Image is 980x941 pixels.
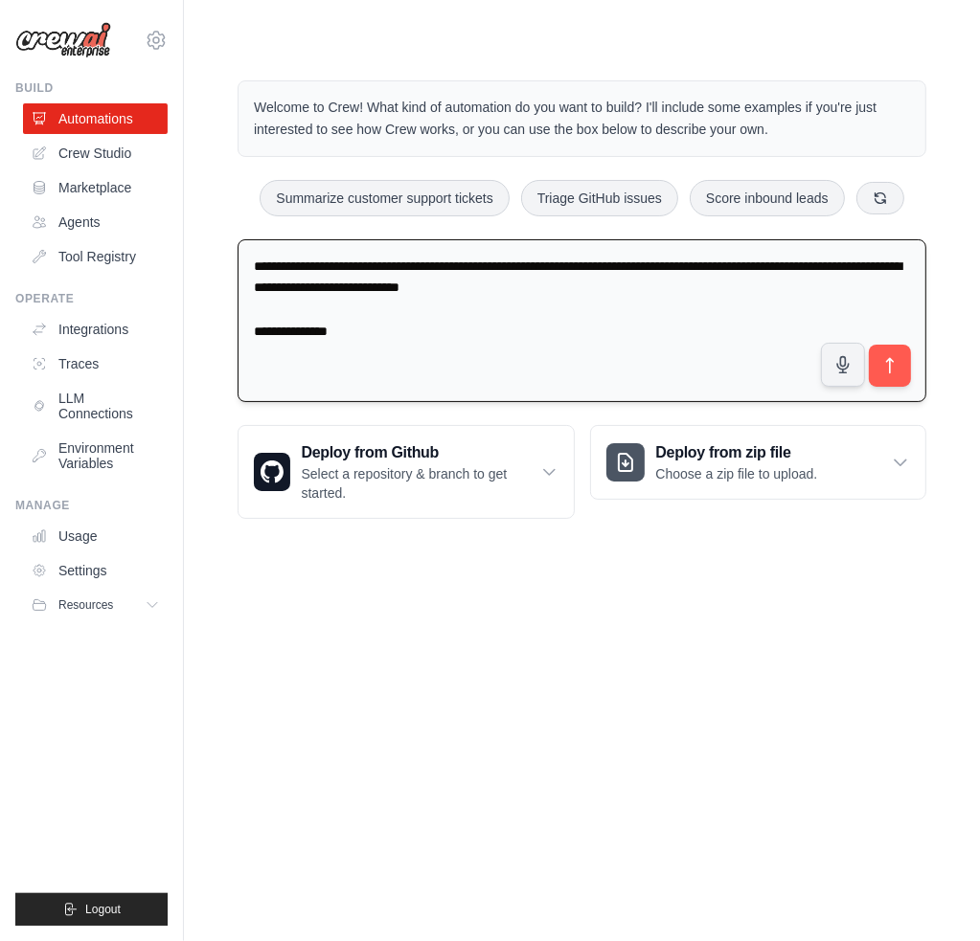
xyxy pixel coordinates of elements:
[302,441,540,464] h3: Deploy from Github
[302,464,540,503] p: Select a repository & branch to get started.
[23,555,168,586] a: Settings
[884,849,980,941] iframe: Chat Widget
[23,433,168,479] a: Environment Variables
[23,521,168,551] a: Usage
[254,97,910,141] p: Welcome to Crew! What kind of automation do you want to build? I'll include some examples if you'...
[521,180,678,216] button: Triage GitHub issues
[23,383,168,429] a: LLM Connections
[23,138,168,168] a: Crew Studio
[15,498,168,513] div: Manage
[260,180,509,216] button: Summarize customer support tickets
[15,291,168,306] div: Operate
[23,314,168,345] a: Integrations
[23,241,168,272] a: Tool Registry
[23,207,168,237] a: Agents
[656,464,818,483] p: Choose a zip file to upload.
[15,893,168,926] button: Logout
[15,22,111,58] img: Logo
[23,590,168,620] button: Resources
[85,902,121,917] span: Logout
[23,103,168,134] a: Automations
[23,348,168,379] a: Traces
[690,180,845,216] button: Score inbound leads
[15,80,168,96] div: Build
[656,441,818,464] h3: Deploy from zip file
[23,172,168,203] a: Marketplace
[58,597,113,613] span: Resources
